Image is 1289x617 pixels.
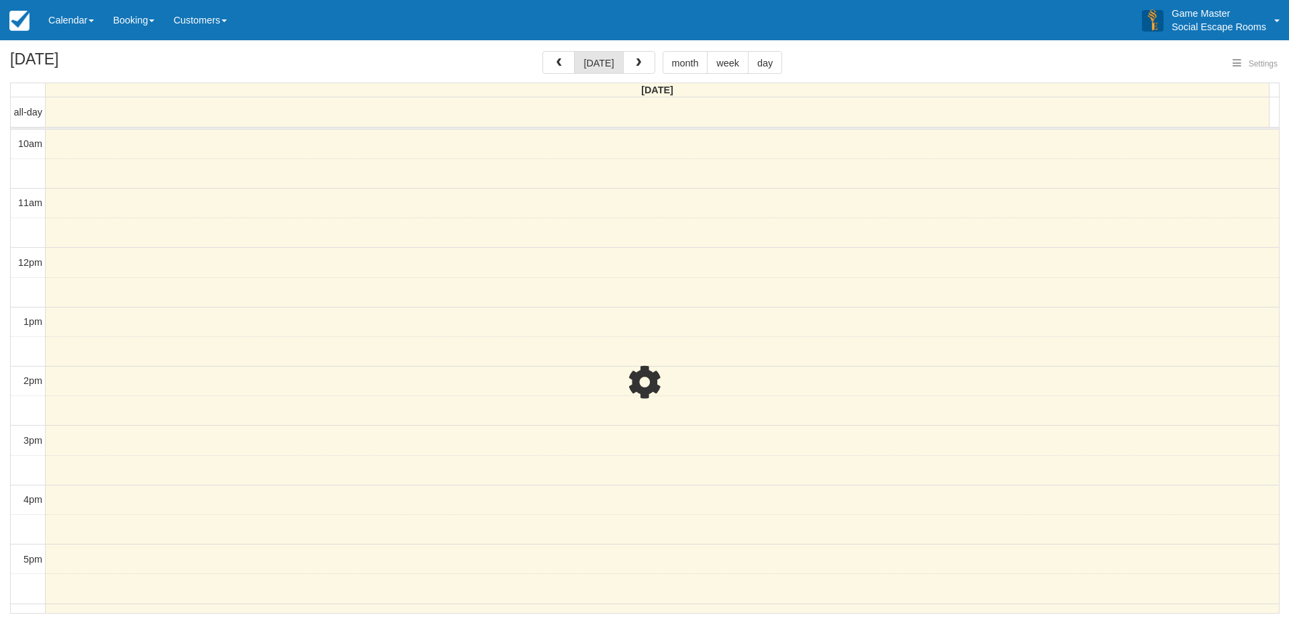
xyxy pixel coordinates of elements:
span: 12pm [18,257,42,268]
h2: [DATE] [10,51,180,76]
span: 11am [18,197,42,208]
span: 10am [18,138,42,149]
img: A3 [1142,9,1163,31]
img: checkfront-main-nav-mini-logo.png [9,11,30,31]
p: Social Escape Rooms [1172,20,1266,34]
button: week [707,51,749,74]
span: all-day [14,107,42,117]
span: 5pm [23,554,42,565]
button: Settings [1225,54,1286,74]
span: 4pm [23,494,42,505]
span: 1pm [23,316,42,327]
span: Settings [1249,59,1278,68]
button: day [748,51,782,74]
span: [DATE] [641,85,673,95]
button: month [663,51,708,74]
p: Game Master [1172,7,1266,20]
button: [DATE] [574,51,623,74]
span: 3pm [23,435,42,446]
span: 2pm [23,375,42,386]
